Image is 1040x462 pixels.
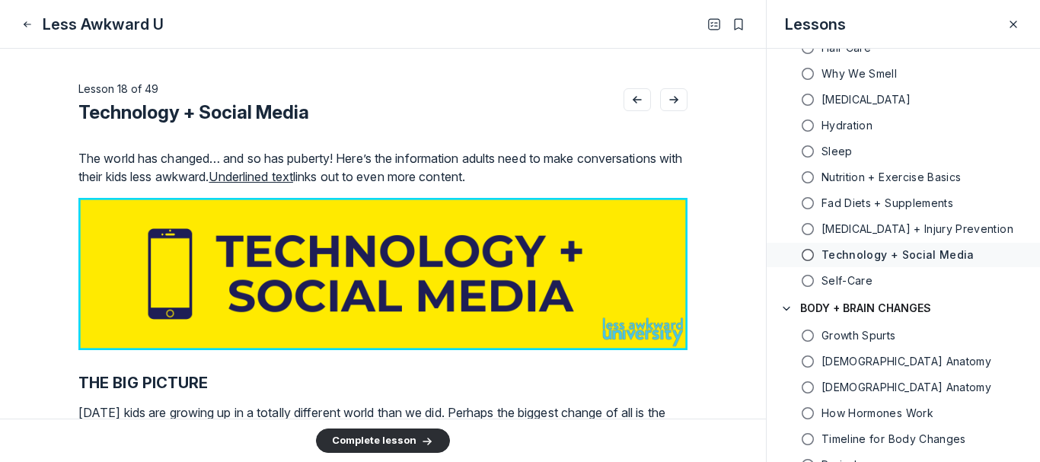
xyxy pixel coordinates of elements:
span: Skin Care [821,92,911,107]
h5: Nutrition + Exercise Basics [821,170,961,185]
a: Timeline for Body Changes [767,427,1040,451]
a: Nutrition + Exercise Basics [767,165,1040,190]
h2: THE BIG PICTURE [78,374,687,392]
h5: Sleep [821,144,853,159]
h5: Hydration [821,118,873,133]
h5: Technology + Social Media [821,247,975,263]
h5: Timeline for Body Changes [821,432,966,447]
p: The world has changed… and so has puberty! Here’s the information adults need to make conversatio... [78,149,687,186]
button: Close [1004,15,1022,33]
button: Bookmarks [729,15,748,33]
h5: [DEMOGRAPHIC_DATA] Anatomy [821,354,991,369]
h5: How Hormones Work [821,406,933,421]
a: [MEDICAL_DATA] + Injury Prevention [767,217,1040,241]
h5: [MEDICAL_DATA] [821,92,911,107]
h5: Growth Spurts [821,328,896,343]
a: Fad Diets + Supplements [767,191,1040,215]
h5: Fad Diets + Supplements [821,196,953,211]
h2: Technology + Social Media [78,100,309,125]
button: Go to next lesson [660,88,687,111]
button: View attachment [78,198,687,350]
h3: Lessons [785,14,846,35]
span: Concussion + Injury Prevention [821,221,1013,237]
h1: Less Awkward U [43,14,164,35]
a: How Hormones Work [767,401,1040,425]
span: Male Anatomy [821,380,991,395]
a: Growth Spurts [767,323,1040,348]
h4: BODY + BRAIN CHANGES [800,301,931,316]
h5: [DEMOGRAPHIC_DATA] Anatomy [821,380,991,395]
h5: Why We Smell [821,66,897,81]
a: Self-Care [767,269,1040,293]
h5: Self-Care [821,273,873,288]
a: Why We Smell [767,62,1040,86]
button: Close [18,15,37,33]
a: Technology + Social Media [767,243,1040,267]
a: [DEMOGRAPHIC_DATA] Anatomy [767,349,1040,374]
button: BODY + BRAIN CHANGES [767,293,1040,323]
a: Sleep [767,139,1040,164]
button: Open Table of contents [705,15,723,33]
a: [MEDICAL_DATA] [767,88,1040,112]
span: Lesson 18 of 49 [78,82,158,95]
button: Complete lesson [316,429,450,453]
a: [DEMOGRAPHIC_DATA] Anatomy [767,375,1040,400]
span: Female Anatomy [821,354,991,369]
button: Go to previous lesson [624,88,651,111]
a: Hydration [767,113,1040,138]
u: Underlined text [209,169,293,184]
h5: [MEDICAL_DATA] + Injury Prevention [821,221,1013,237]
